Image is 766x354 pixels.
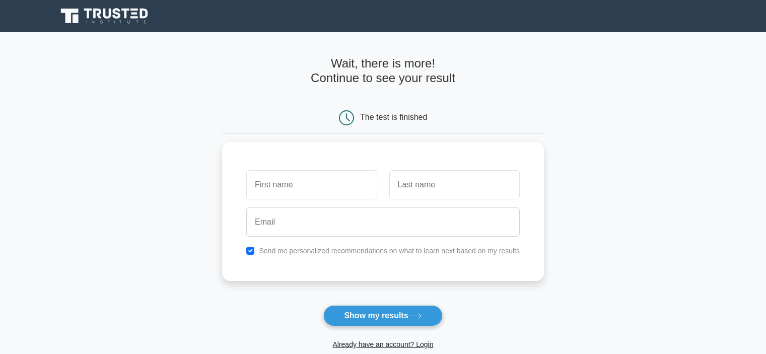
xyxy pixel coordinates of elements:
a: Already have an account? Login [332,340,433,348]
div: The test is finished [360,113,427,121]
label: Send me personalized recommendations on what to learn next based on my results [259,247,520,255]
input: Email [246,207,520,237]
input: First name [246,170,377,199]
button: Show my results [323,305,442,326]
h4: Wait, there is more! Continue to see your result [222,56,544,86]
input: Last name [389,170,520,199]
